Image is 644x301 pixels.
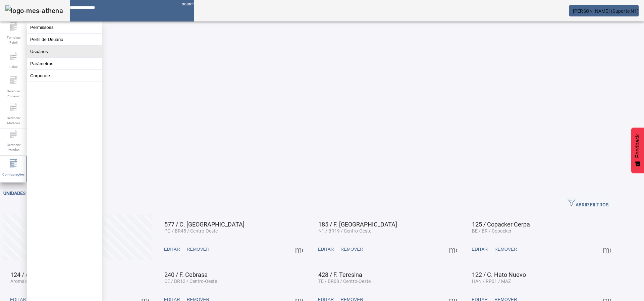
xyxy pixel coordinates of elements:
span: 122 / C. Hato Nuevo [472,271,526,278]
button: EDITAR [468,243,491,255]
span: BE / BR / Copacker [472,228,512,234]
span: EDITAR [472,246,488,253]
button: Perfil de Usuário [27,34,102,45]
span: REMOVER [494,246,517,253]
button: REMOVER [491,243,520,255]
button: ABRIR FILTROS [562,197,614,209]
button: Corporate [27,70,102,82]
span: 240 / F. Cebrasa [164,271,208,278]
button: Feedback - Mostrar pesquisa [631,128,644,173]
span: PG / BR45 / Centro-Oeste [164,228,218,234]
span: 428 / F. Teresina [318,271,362,278]
span: EDITAR [164,246,180,253]
span: Gerenciar Processo [3,87,23,101]
button: REMOVER [337,243,366,255]
button: REMOVER [183,243,213,255]
button: Parâmetros [27,58,102,69]
button: Usuários [27,46,102,57]
span: Unidades [3,191,25,196]
span: REMOVER [187,246,209,253]
button: Mais [447,243,459,255]
button: Criar unidade [3,214,152,260]
span: Gerenciar Materiais [3,113,23,128]
span: Aromas / BRV1 / Verticalizadas [10,279,76,284]
button: Permissões [27,21,102,33]
span: N1 / BR19 / Centro-Oeste [318,228,371,234]
button: EDITAR [161,243,183,255]
span: EDITAR [318,246,334,253]
span: 185 / F. [GEOGRAPHIC_DATA] [318,221,397,228]
span: ABRIR FILTROS [568,198,608,208]
span: 577 / C. [GEOGRAPHIC_DATA] [164,221,245,228]
span: Template Fabril [3,33,23,47]
span: Configurações [0,170,26,179]
button: Mais [601,243,613,255]
span: Feedback [635,134,641,158]
span: CE / BR12 / Centro-Oeste [164,279,217,284]
span: Gerenciar Paradas [3,140,23,154]
button: EDITAR [315,243,337,255]
span: [PERSON_NAME] (Suporte N1) [573,8,639,14]
button: Mais [293,243,305,255]
span: REMOVER [340,246,363,253]
span: 124 / Aromas Verticalizadas [10,271,86,278]
span: 125 / Copacker Cerpa [472,221,530,228]
span: HAN / RP01 / MAZ [472,279,511,284]
img: logo-mes-athena [5,5,63,16]
span: TE / BR08 / Centro-Oeste [318,279,371,284]
span: Fabril [7,62,19,71]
